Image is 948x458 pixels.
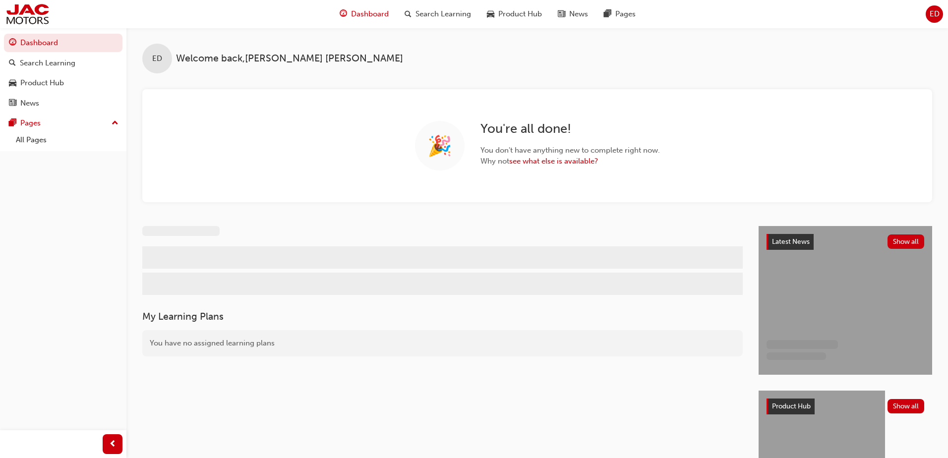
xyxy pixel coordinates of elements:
span: car-icon [9,79,16,88]
img: jac-portal [5,3,50,25]
div: Pages [20,117,41,129]
button: Show all [888,234,925,249]
span: pages-icon [604,8,611,20]
button: DashboardSearch LearningProduct HubNews [4,32,122,114]
span: Dashboard [351,8,389,20]
span: Pages [615,8,636,20]
span: search-icon [405,8,412,20]
span: Search Learning [415,8,471,20]
div: News [20,98,39,109]
a: news-iconNews [550,4,596,24]
a: car-iconProduct Hub [479,4,550,24]
a: News [4,94,122,113]
span: Welcome back , [PERSON_NAME] [PERSON_NAME] [176,53,403,64]
a: Product Hub [4,74,122,92]
a: All Pages [12,132,122,148]
a: pages-iconPages [596,4,644,24]
div: Search Learning [20,57,75,69]
div: Product Hub [20,77,64,89]
span: car-icon [487,8,494,20]
button: Pages [4,114,122,132]
span: ED [930,8,940,20]
span: news-icon [558,8,565,20]
button: ED [926,5,943,23]
span: Product Hub [772,402,811,410]
span: prev-icon [109,438,117,451]
span: Latest News [772,237,810,246]
span: Product Hub [498,8,542,20]
button: Show all [888,399,925,413]
span: Why not [480,156,660,167]
span: 🎉 [427,140,452,152]
span: news-icon [9,99,16,108]
a: Dashboard [4,34,122,52]
span: search-icon [9,59,16,68]
span: guage-icon [340,8,347,20]
span: News [569,8,588,20]
span: guage-icon [9,39,16,48]
a: guage-iconDashboard [332,4,397,24]
h2: You ' re all done! [480,121,660,137]
span: ED [152,53,162,64]
div: You have no assigned learning plans [142,330,743,356]
span: up-icon [112,117,118,130]
a: see what else is available? [509,157,598,166]
a: search-iconSearch Learning [397,4,479,24]
h3: My Learning Plans [142,311,743,322]
span: pages-icon [9,119,16,128]
a: Search Learning [4,54,122,72]
a: Latest NewsShow all [767,234,924,250]
span: You don ' t have anything new to complete right now. [480,145,660,156]
a: Product HubShow all [767,399,924,414]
